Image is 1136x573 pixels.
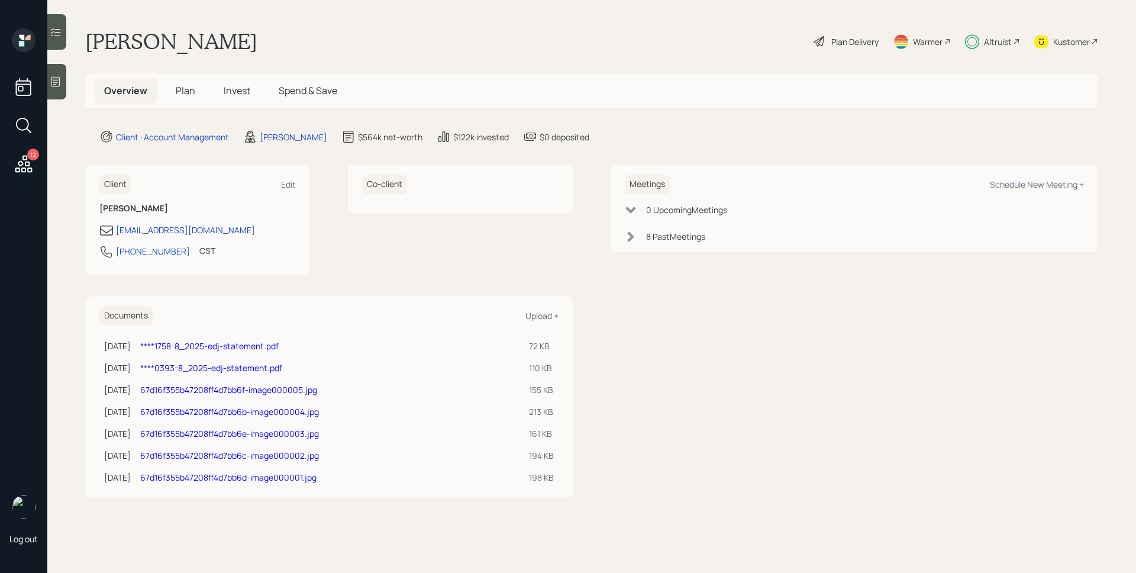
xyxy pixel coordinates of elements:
[27,149,39,160] div: 12
[140,450,319,461] a: 67d16f355b47208ff4d7bb6c-image000002.jpg
[116,245,190,257] div: [PHONE_NUMBER]
[104,405,131,418] div: [DATE]
[529,471,554,484] div: 198 KB
[529,384,554,396] div: 155 KB
[104,84,147,97] span: Overview
[104,471,131,484] div: [DATE]
[140,472,317,483] a: 67d16f355b47208ff4d7bb6d-image000001.jpg
[529,362,554,374] div: 110 KB
[913,36,943,48] div: Warmer
[176,84,195,97] span: Plan
[540,131,589,143] div: $0 deposited
[529,449,554,462] div: 194 KB
[625,175,670,194] h6: Meetings
[104,340,131,352] div: [DATE]
[279,84,337,97] span: Spend & Save
[529,427,554,440] div: 161 KB
[85,28,257,54] h1: [PERSON_NAME]
[99,306,153,326] h6: Documents
[362,175,407,194] h6: Co-client
[990,179,1084,190] div: Schedule New Meeting +
[140,384,317,395] a: 67d16f355b47208ff4d7bb6f-image000005.jpg
[199,244,215,257] div: CST
[525,310,559,321] div: Upload +
[12,495,35,519] img: james-distasi-headshot.png
[116,224,255,236] div: [EMAIL_ADDRESS][DOMAIN_NAME]
[529,405,554,418] div: 213 KB
[99,175,131,194] h6: Client
[140,340,279,352] a: ****1758-8_2025-edj-statement.pdf
[116,131,229,143] div: Client · Account Management
[104,384,131,396] div: [DATE]
[140,428,319,439] a: 67d16f355b47208ff4d7bb6e-image000003.jpg
[1053,36,1090,48] div: Kustomer
[9,533,38,545] div: Log out
[260,131,327,143] div: [PERSON_NAME]
[140,406,319,417] a: 67d16f355b47208ff4d7bb6b-image000004.jpg
[224,84,250,97] span: Invest
[831,36,879,48] div: Plan Delivery
[358,131,422,143] div: $564k net-worth
[646,230,705,243] div: 8 Past Meeting s
[453,131,509,143] div: $122k invested
[104,362,131,374] div: [DATE]
[140,362,282,374] a: ****0393-8_2025-edj-statement.pdf
[529,340,554,352] div: 72 KB
[104,449,131,462] div: [DATE]
[104,427,131,440] div: [DATE]
[99,204,296,214] h6: [PERSON_NAME]
[984,36,1012,48] div: Altruist
[281,179,296,190] div: Edit
[646,204,727,216] div: 0 Upcoming Meeting s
